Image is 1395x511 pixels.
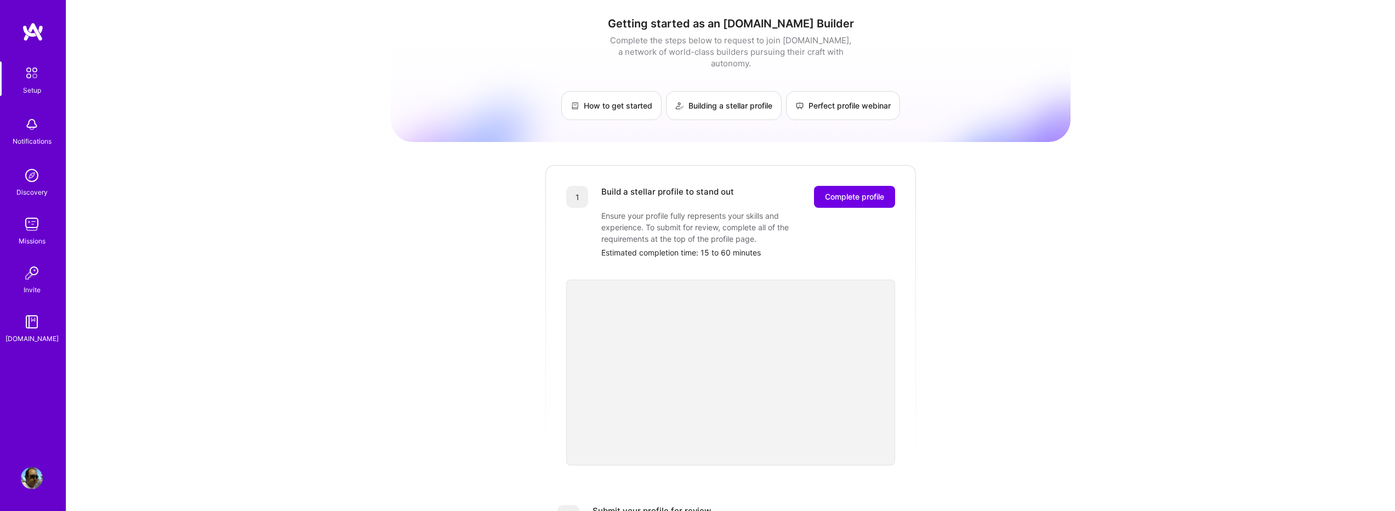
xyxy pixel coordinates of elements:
div: Complete the steps below to request to join [DOMAIN_NAME], a network of world-class builders purs... [607,35,854,69]
div: Missions [19,235,45,247]
img: logo [22,22,44,42]
div: Build a stellar profile to stand out [601,186,734,208]
img: Building a stellar profile [675,101,684,110]
span: Complete profile [825,191,884,202]
iframe: video [566,280,895,465]
img: bell [21,113,43,135]
div: Setup [23,84,41,96]
div: [DOMAIN_NAME] [5,333,59,344]
div: 1 [566,186,588,208]
button: Complete profile [814,186,895,208]
a: User Avatar [18,467,45,489]
div: Notifications [13,135,52,147]
img: How to get started [571,101,579,110]
a: How to get started [561,91,662,120]
img: teamwork [21,213,43,235]
div: Discovery [16,186,48,198]
img: Invite [21,262,43,284]
img: guide book [21,311,43,333]
div: Ensure your profile fully represents your skills and experience. To submit for review, complete a... [601,210,821,245]
h1: Getting started as an [DOMAIN_NAME] Builder [391,17,1071,30]
a: Perfect profile webinar [786,91,900,120]
div: Invite [24,284,41,296]
a: Building a stellar profile [666,91,782,120]
img: setup [20,61,43,84]
div: Estimated completion time: 15 to 60 minutes [601,247,895,258]
img: Perfect profile webinar [795,101,804,110]
img: User Avatar [21,467,43,489]
img: discovery [21,164,43,186]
